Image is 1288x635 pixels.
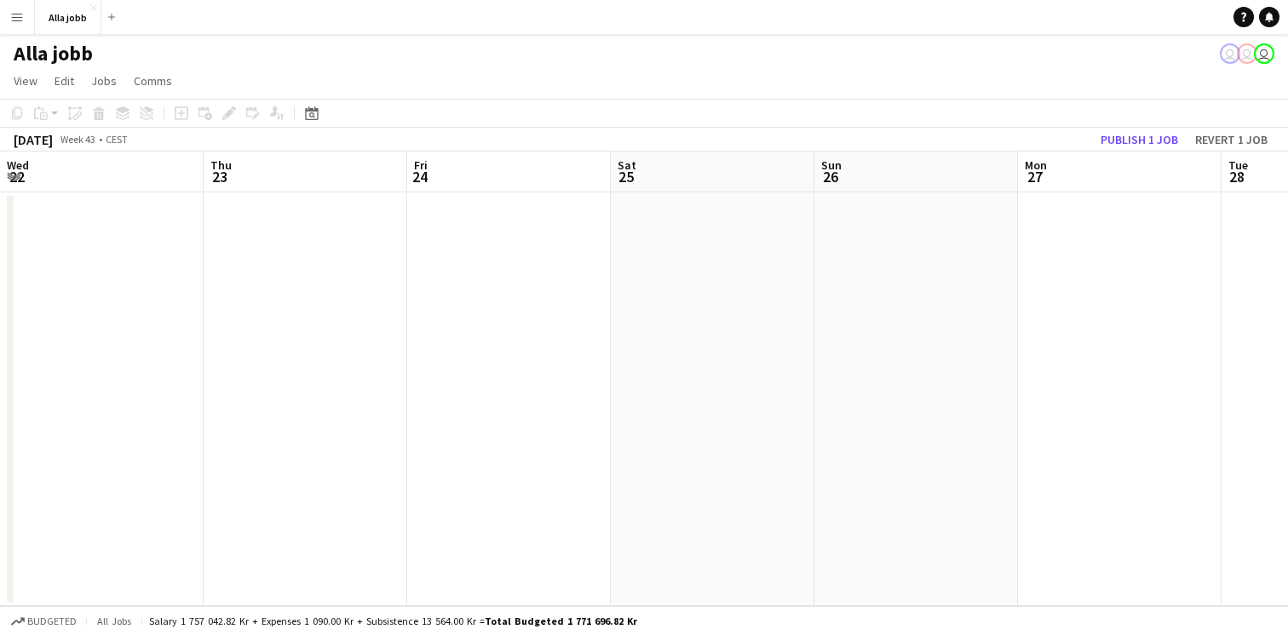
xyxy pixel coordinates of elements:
[1022,167,1047,186] span: 27
[1025,157,1047,173] span: Mon
[1237,43,1257,64] app-user-avatar: August Löfgren
[1254,43,1274,64] app-user-avatar: Emil Hasselberg
[84,70,124,92] a: Jobs
[1094,129,1185,151] button: Publish 1 job
[411,167,428,186] span: 24
[35,1,101,34] button: Alla jobb
[48,70,81,92] a: Edit
[821,157,842,173] span: Sun
[14,41,93,66] h1: Alla jobb
[618,157,636,173] span: Sat
[1220,43,1240,64] app-user-avatar: Stina Dahl
[27,615,77,627] span: Budgeted
[208,167,232,186] span: 23
[9,612,79,631] button: Budgeted
[56,133,99,146] span: Week 43
[106,133,128,146] div: CEST
[4,167,29,186] span: 22
[414,157,428,173] span: Fri
[210,157,232,173] span: Thu
[127,70,179,92] a: Comms
[819,167,842,186] span: 26
[1188,129,1274,151] button: Revert 1 job
[615,167,636,186] span: 25
[94,615,135,627] span: All jobs
[485,615,637,627] span: Total Budgeted 1 771 696.82 kr
[134,73,172,89] span: Comms
[14,131,53,148] div: [DATE]
[7,157,29,173] span: Wed
[91,73,117,89] span: Jobs
[149,615,637,627] div: Salary 1 757 042.82 kr + Expenses 1 090.00 kr + Subsistence 13 564.00 kr =
[14,73,37,89] span: View
[1228,157,1248,173] span: Tue
[7,70,44,92] a: View
[55,73,74,89] span: Edit
[1226,167,1248,186] span: 28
